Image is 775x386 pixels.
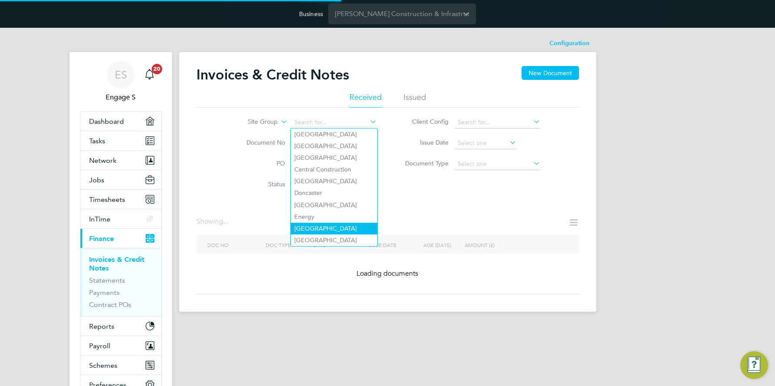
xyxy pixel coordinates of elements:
span: Schemes [89,361,117,370]
button: Schemes [80,356,161,375]
span: Network [89,156,116,165]
span: InTime [89,215,110,223]
button: Engage Resource Center [740,351,768,379]
div: Showing [196,217,230,226]
span: Finance [89,234,114,243]
input: Select one [455,137,516,149]
a: ESEngage S [80,61,162,102]
button: Timesheets [80,190,161,209]
span: ... [223,217,229,226]
li: [GEOGRAPHIC_DATA] [291,175,377,187]
label: Client Config [399,118,449,125]
span: Payroll [89,342,110,350]
input: Search for... [455,116,540,129]
li: [GEOGRAPHIC_DATA] [291,199,377,211]
span: ES [115,69,127,80]
label: Document No [235,139,285,146]
label: PO [235,159,285,167]
label: Status [235,180,285,188]
h2: Invoices & Credit Notes [196,66,349,83]
a: Contract POs [89,300,131,309]
a: Dashboard [80,112,161,131]
label: Document Type [399,159,449,167]
span: Dashboard [89,117,124,125]
a: 20 [141,61,158,89]
li: Energy [291,211,377,223]
span: Jobs [89,176,104,184]
span: Reports [89,322,114,330]
button: New Document [522,66,579,80]
button: InTime [80,209,161,228]
label: Business [299,10,323,18]
li: [GEOGRAPHIC_DATA] [291,234,377,246]
li: Central Construction [291,164,377,175]
li: [GEOGRAPHIC_DATA] [291,223,377,234]
button: Jobs [80,170,161,189]
input: Select one [455,158,540,170]
li: Issued [403,92,426,108]
span: Timesheets [89,195,125,204]
a: Invoices & Credit Notes [89,255,144,272]
span: 20 [152,64,162,74]
label: Issue Date [399,139,449,146]
li: [GEOGRAPHIC_DATA] [291,152,377,164]
label: Site Group [228,118,278,126]
span: Engage S [80,92,162,102]
input: Search for... [291,116,377,129]
li: Doncaster [291,187,377,199]
button: Network [80,151,161,170]
button: Reports [80,317,161,336]
button: Finance [80,229,161,248]
li: Configuration [549,35,589,52]
li: [GEOGRAPHIC_DATA] [291,140,377,152]
li: Received [349,92,382,108]
a: Statements [89,276,125,284]
a: Payments [89,288,120,297]
button: Payroll [80,336,161,355]
div: Finance [80,248,161,316]
a: Tasks [80,131,161,150]
span: Tasks [89,137,105,145]
li: [GEOGRAPHIC_DATA] [291,129,377,140]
